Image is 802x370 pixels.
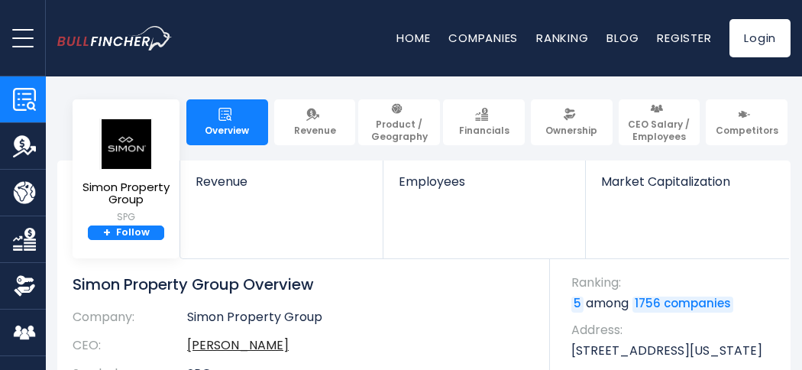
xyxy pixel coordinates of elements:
span: Simon Property Group [81,181,171,206]
span: Employees [399,174,571,189]
p: [STREET_ADDRESS][US_STATE] [571,342,775,359]
p: among [571,295,775,312]
img: bullfincher logo [57,26,172,50]
span: Ranking: [571,274,775,291]
a: Go to homepage [57,26,195,50]
a: Employees [383,161,586,215]
img: SPG logo [99,118,153,170]
a: Blog [606,30,639,46]
a: Competitors [706,99,787,145]
a: Product / Geography [358,99,440,145]
a: Financials [443,99,525,145]
span: Revenue [294,125,336,137]
td: Simon Property Group [187,310,527,332]
a: Overview [186,99,268,145]
a: Ranking [536,30,588,46]
span: Overview [205,125,249,137]
h1: Simon Property Group Overview [73,274,527,294]
a: ceo [187,336,289,354]
span: CEO Salary / Employees [626,118,694,142]
span: Competitors [716,125,778,137]
a: Home [396,30,430,46]
a: 5 [571,297,584,312]
span: Financials [459,125,509,137]
span: Address: [571,322,775,339]
span: Market Capitalization [601,174,774,189]
th: Company: [73,310,187,332]
a: Ownership [531,99,613,145]
span: Product / Geography [365,118,433,142]
img: Ownership [13,274,36,297]
a: 1756 companies [632,297,733,312]
a: Login [729,19,791,57]
a: Revenue [274,99,356,145]
small: SPG [81,210,171,224]
a: CEO Salary / Employees [619,99,700,145]
a: Register [657,30,711,46]
a: Revenue [180,161,383,215]
th: CEO: [73,332,187,360]
a: +Follow [88,226,164,241]
span: Revenue [196,174,367,189]
a: Market Capitalization [586,161,789,215]
a: Companies [448,30,518,46]
strong: + [103,226,111,240]
a: Simon Property Group SPG [80,118,172,226]
span: Ownership [545,125,597,137]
